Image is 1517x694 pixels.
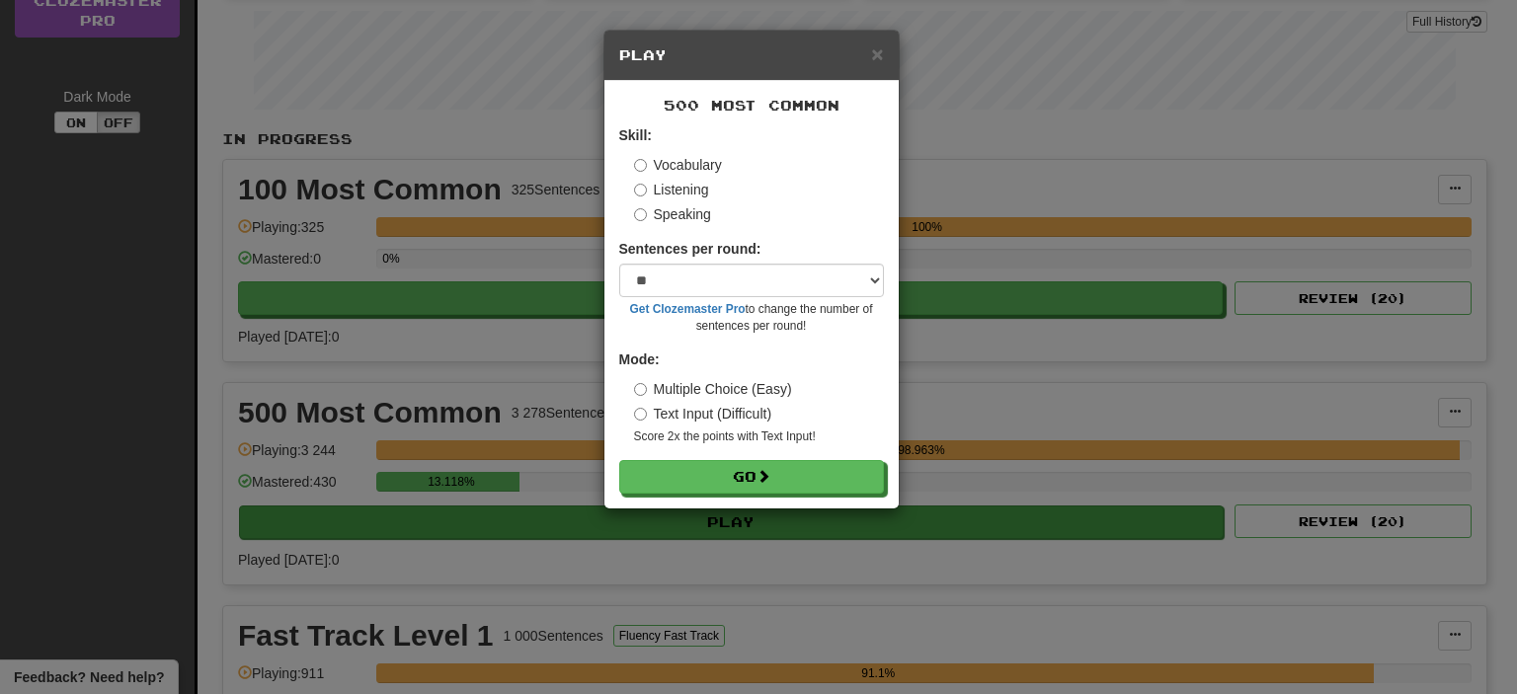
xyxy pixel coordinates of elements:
input: Text Input (Difficult) [634,408,647,421]
label: Speaking [634,204,711,224]
label: Multiple Choice (Easy) [634,379,792,399]
a: Get Clozemaster Pro [630,302,746,316]
small: to change the number of sentences per round! [619,301,884,335]
label: Sentences per round: [619,239,761,259]
button: Go [619,460,884,494]
button: Close [871,43,883,64]
input: Vocabulary [634,159,647,172]
span: 500 Most Common [664,97,839,114]
small: Score 2x the points with Text Input ! [634,428,884,445]
strong: Mode: [619,351,660,367]
input: Speaking [634,208,647,221]
label: Vocabulary [634,155,722,175]
span: × [871,42,883,65]
input: Multiple Choice (Easy) [634,383,647,396]
input: Listening [634,184,647,196]
label: Listening [634,180,709,199]
strong: Skill: [619,127,652,143]
h5: Play [619,45,884,65]
label: Text Input (Difficult) [634,404,772,424]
